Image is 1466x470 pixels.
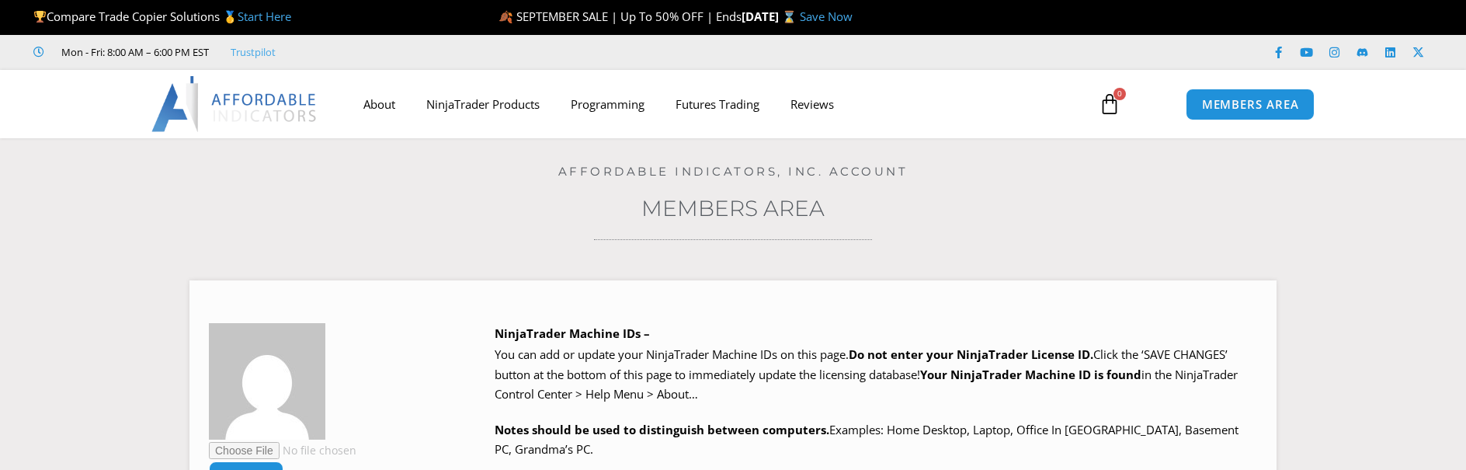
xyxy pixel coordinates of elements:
span: MEMBERS AREA [1202,99,1299,110]
a: Affordable Indicators, Inc. Account [558,164,908,179]
span: Mon - Fri: 8:00 AM – 6:00 PM EST [57,43,209,61]
a: Members Area [641,195,825,221]
a: Save Now [800,9,853,24]
b: NinjaTrader Machine IDs – [495,326,650,341]
a: 0 [1075,82,1144,127]
span: 0 [1113,88,1126,100]
a: NinjaTrader Products [411,86,555,122]
strong: Your NinjaTrader Machine ID is found [920,367,1141,382]
a: Start Here [238,9,291,24]
a: MEMBERS AREA [1186,89,1315,120]
span: You can add or update your NinjaTrader Machine IDs on this page. [495,346,849,362]
a: Reviews [775,86,849,122]
span: 🍂 SEPTEMBER SALE | Up To 50% OFF | Ends [499,9,742,24]
span: Compare Trade Copier Solutions 🥇 [33,9,291,24]
strong: Notes should be used to distinguish between computers. [495,422,829,437]
a: Programming [555,86,660,122]
img: 1cda7bb3d2aa5015aa0ef1678209ce98182e51c0a98884b97cbdbeb77eb43905 [209,323,325,440]
nav: Menu [348,86,1081,122]
a: About [348,86,411,122]
img: 🏆 [34,11,46,23]
b: Do not enter your NinjaTrader License ID. [849,346,1093,362]
img: LogoAI | Affordable Indicators – NinjaTrader [151,76,318,132]
span: Click the ‘SAVE CHANGES’ button at the bottom of this page to immediately update the licensing da... [495,346,1238,402]
span: Examples: Home Desktop, Laptop, Office In [GEOGRAPHIC_DATA], Basement PC, Grandma’s PC. [495,422,1238,458]
a: Trustpilot [231,43,276,61]
a: Futures Trading [660,86,775,122]
strong: [DATE] ⌛ [742,9,800,24]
